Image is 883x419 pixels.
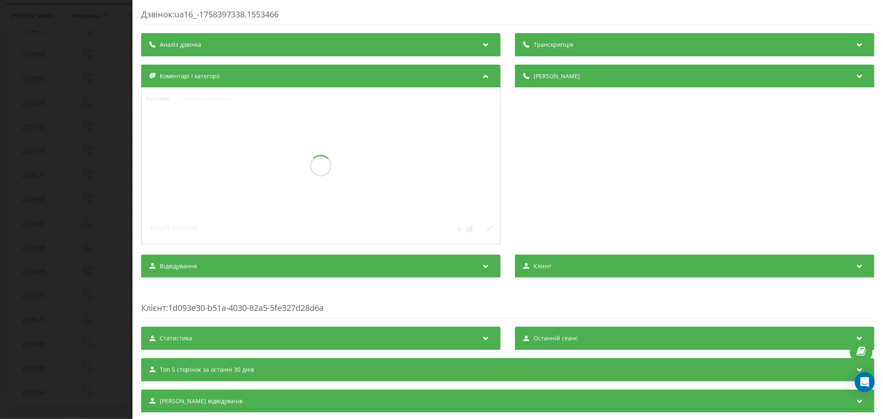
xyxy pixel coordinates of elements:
div: Open Intercom Messenger [855,372,875,392]
span: [PERSON_NAME] [534,72,580,80]
span: [PERSON_NAME] відвідувачів [160,397,243,405]
span: Статистика [160,334,192,342]
span: Останній сеанс [534,334,578,342]
span: Топ 5 сторінок за останні 30 днів [160,366,254,374]
span: Коментарі і категорії [160,72,220,80]
div: Дзвінок : ua16_-1758397338.1553466 [141,9,874,25]
div: : 1d093e30-b51a-4030-82a5-5fe327d28d6a [141,286,874,318]
span: Відвідування [160,262,197,270]
span: Клієнт [534,262,552,270]
span: Аналіз дзвінка [160,41,201,49]
span: Транскрипція [534,41,573,49]
span: Клієнт [141,302,166,313]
